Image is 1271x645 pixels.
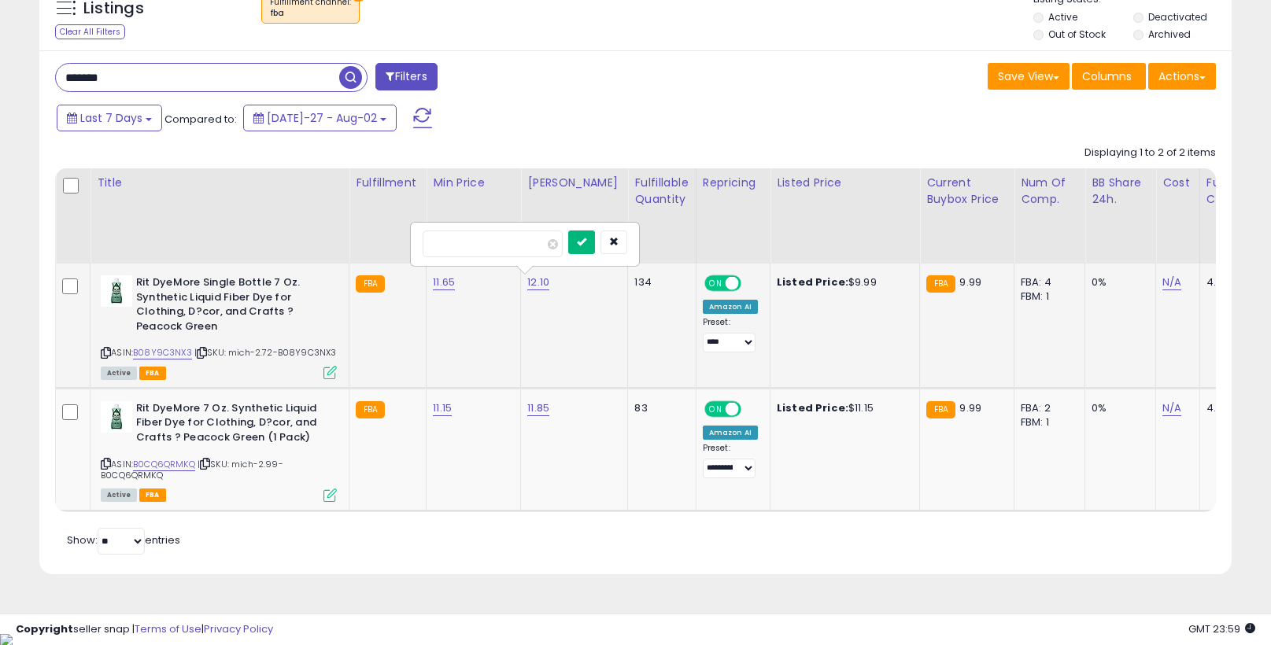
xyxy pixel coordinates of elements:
span: Compared to: [164,112,237,127]
button: Actions [1148,63,1216,90]
img: 41QAVzqLYpL._SL40_.jpg [101,275,132,307]
span: OFF [738,402,763,415]
button: Filters [375,63,437,90]
div: Fulfillment Cost [1206,175,1267,208]
label: Deactivated [1148,10,1207,24]
a: 11.85 [527,400,549,416]
div: $11.15 [777,401,907,415]
div: Preset: [703,443,758,478]
div: 83 [634,401,683,415]
a: 12.10 [527,275,549,290]
div: ASIN: [101,401,337,500]
label: Archived [1148,28,1191,41]
div: Clear All Filters [55,24,125,39]
b: Listed Price: [777,275,848,289]
img: 41QAVzqLYpL._SL40_.jpg [101,401,132,433]
div: Min Price [433,175,514,191]
span: [DATE]-27 - Aug-02 [267,110,377,126]
a: N/A [1162,275,1181,290]
button: [DATE]-27 - Aug-02 [243,105,397,131]
div: Fulfillable Quantity [634,175,689,208]
button: Columns [1072,63,1146,90]
span: | SKU: mich-2.99-B0CQ6QRMKQ [101,458,283,481]
span: All listings currently available for purchase on Amazon [101,488,137,502]
div: Title [97,175,342,191]
a: 11.65 [433,275,455,290]
a: B0CQ6QRMKQ [133,458,195,471]
div: Current Buybox Price [926,175,1007,208]
span: Columns [1082,68,1132,84]
small: FBA [926,401,955,418]
span: FBA [139,488,166,502]
a: Privacy Policy [204,621,273,636]
div: Fulfillment [356,175,419,191]
b: Rit DyeMore 7 Oz. Synthetic Liquid Fiber Dye for Clothing, D?cor, and Crafts ? Peacock Green (1 P... [136,401,327,449]
small: FBA [926,275,955,293]
div: Num of Comp. [1021,175,1078,208]
a: 11.15 [433,400,452,416]
span: ON [706,402,726,415]
b: Listed Price: [777,400,848,415]
div: 4.15 [1206,275,1262,289]
a: B08Y9C3NX3 [133,346,192,359]
small: FBA [356,401,385,418]
span: 9.99 [959,275,981,289]
div: FBM: 1 [1021,415,1073,429]
span: All listings currently available for purchase on Amazon [101,367,137,380]
div: $9.99 [777,275,907,289]
span: FBA [139,367,166,380]
div: FBA: 4 [1021,275,1073,289]
div: Amazon AI [703,300,758,314]
span: Last 7 Days [80,110,142,126]
div: Repricing [703,175,763,191]
label: Active [1048,10,1077,24]
button: Save View [988,63,1070,90]
div: BB Share 24h. [1092,175,1149,208]
label: Out of Stock [1048,28,1106,41]
span: Show: entries [67,533,180,547]
div: Amazon AI [703,426,758,440]
div: FBM: 1 [1021,289,1073,304]
div: [PERSON_NAME] [527,175,621,191]
span: 2025-08-12 23:59 GMT [1188,621,1255,636]
span: 9.99 [959,400,981,415]
span: ON [706,277,726,290]
button: Last 7 Days [57,105,162,131]
a: N/A [1162,400,1181,416]
div: FBA: 2 [1021,401,1073,415]
strong: Copyright [16,621,73,636]
div: fba [270,8,351,19]
div: 0% [1092,401,1144,415]
div: Displaying 1 to 2 of 2 items [1084,146,1216,160]
div: ASIN: [101,275,337,378]
div: Cost [1162,175,1193,191]
div: 4.15 [1206,401,1262,415]
div: seller snap | | [16,622,273,637]
a: Terms of Use [135,621,201,636]
b: Rit DyeMore Single Bottle 7 Oz. Synthetic Liquid Fiber Dye for Clothing, D?cor, and Crafts ? Peac... [136,275,327,337]
div: 134 [634,275,683,289]
small: FBA [356,275,385,293]
span: OFF [738,277,763,290]
div: Preset: [703,317,758,352]
div: Listed Price [777,175,913,191]
span: | SKU: mich-2.72-B08Y9C3NX3 [194,346,337,359]
div: 0% [1092,275,1144,289]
